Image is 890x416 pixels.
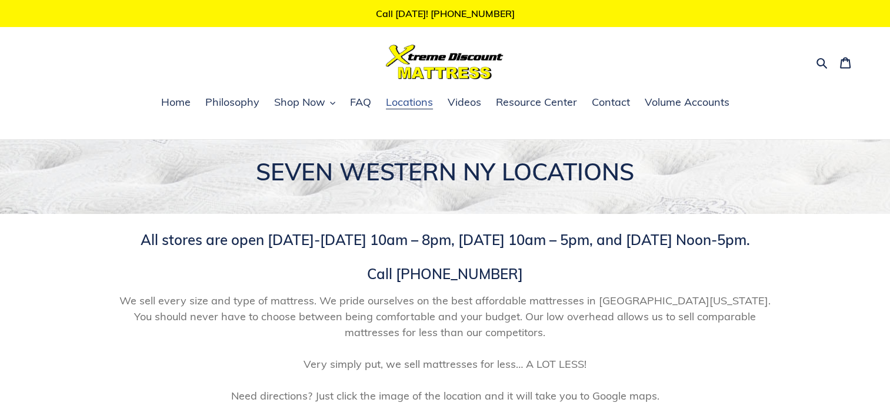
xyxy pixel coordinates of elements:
span: We sell every size and type of mattress. We pride ourselves on the best affordable mattresses in ... [110,293,781,404]
button: Shop Now [268,94,341,112]
a: Contact [586,94,636,112]
a: Home [155,94,196,112]
span: Videos [448,95,481,109]
span: All stores are open [DATE]-[DATE] 10am – 8pm, [DATE] 10am – 5pm, and [DATE] Noon-5pm. Call [PHONE... [141,231,750,283]
a: Locations [380,94,439,112]
a: Videos [442,94,487,112]
span: Resource Center [496,95,577,109]
span: Home [161,95,191,109]
a: Resource Center [490,94,583,112]
span: Volume Accounts [645,95,729,109]
span: Locations [386,95,433,109]
a: Philosophy [199,94,265,112]
span: Contact [592,95,630,109]
span: Philosophy [205,95,259,109]
span: FAQ [350,95,371,109]
a: Volume Accounts [639,94,735,112]
img: Xtreme Discount Mattress [386,45,504,79]
span: SEVEN WESTERN NY LOCATIONS [256,157,634,186]
span: Shop Now [274,95,325,109]
a: FAQ [344,94,377,112]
